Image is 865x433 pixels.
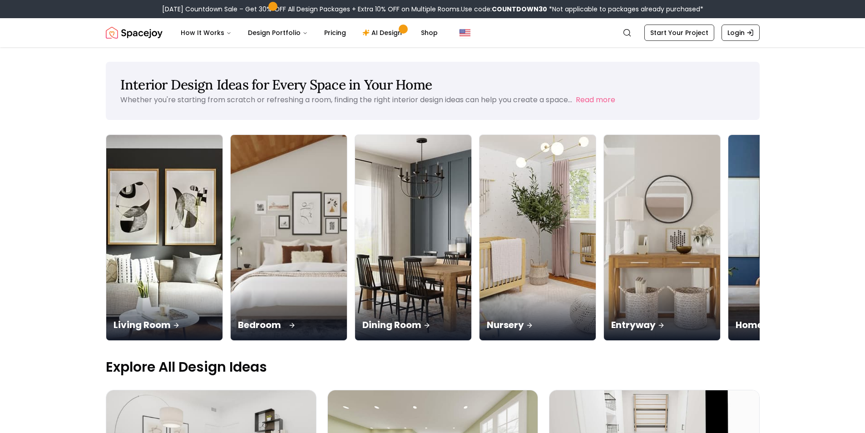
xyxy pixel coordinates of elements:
img: Dining Room [355,135,471,340]
p: Home Office [736,319,837,331]
p: Living Room [114,319,215,331]
img: United States [460,27,470,38]
span: *Not applicable to packages already purchased* [547,5,703,14]
div: [DATE] Countdown Sale – Get 30% OFF All Design Packages + Extra 10% OFF on Multiple Rooms. [162,5,703,14]
p: Bedroom [238,319,340,331]
a: AI Design [355,24,412,42]
img: Living Room [106,135,222,340]
b: COUNTDOWN30 [492,5,547,14]
p: Explore All Design Ideas [106,359,760,375]
h1: Interior Design Ideas for Every Space in Your Home [120,76,745,93]
a: NurseryNursery [479,134,596,341]
nav: Main [173,24,445,42]
a: BedroomBedroom [230,134,347,341]
button: How It Works [173,24,239,42]
a: Shop [414,24,445,42]
img: Nursery [479,135,596,340]
p: Entryway [611,319,713,331]
img: Entryway [604,135,720,340]
a: Start Your Project [644,25,714,41]
img: Home Office [728,135,845,340]
p: Nursery [487,319,588,331]
button: Read more [576,95,615,105]
a: Login [722,25,760,41]
img: Bedroom [227,130,350,346]
img: Spacejoy Logo [106,24,163,42]
nav: Global [106,18,760,47]
a: Living RoomLiving Room [106,134,223,341]
p: Whether you're starting from scratch or refreshing a room, finding the right interior design idea... [120,95,572,105]
a: EntrywayEntryway [603,134,721,341]
button: Design Portfolio [241,24,315,42]
span: Use code: [461,5,547,14]
a: Pricing [317,24,353,42]
a: Home OfficeHome Office [728,134,845,341]
p: Dining Room [362,319,464,331]
a: Spacejoy [106,24,163,42]
a: Dining RoomDining Room [355,134,472,341]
